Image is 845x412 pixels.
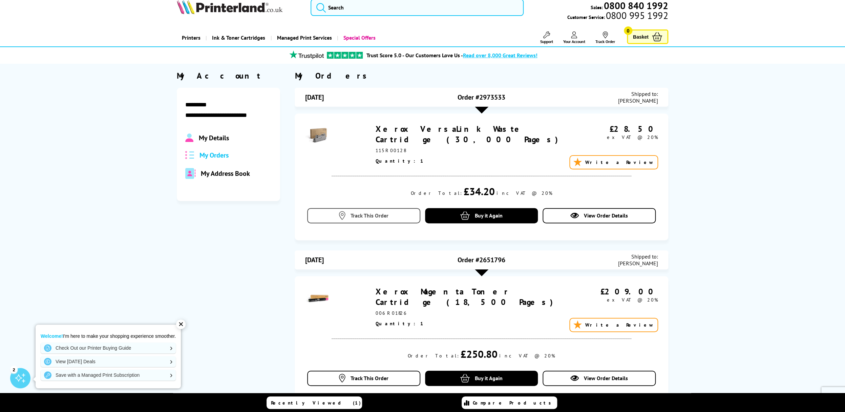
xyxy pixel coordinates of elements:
[351,212,388,219] span: Track This Order
[307,371,420,386] a: Track This Order
[376,147,573,153] div: 115R00128
[584,375,628,382] span: View Order Details
[206,29,270,46] a: Ink & Toner Cartridges
[376,310,573,316] div: 006R01826
[305,124,329,147] img: Xerox VersaLink Waste Cartridge (30,000 Pages)
[425,208,538,223] a: Buy it Again
[408,353,459,359] div: Order Total:
[618,260,658,267] span: [PERSON_NAME]
[499,353,555,359] div: inc VAT @ 20%
[633,32,649,41] span: Basket
[366,52,537,59] a: Trust Score 5.0 - Our Customers Love Us -Read over 8,000 Great Reviews!
[591,4,603,11] span: Sales:
[461,347,498,360] div: £250.80
[337,29,380,46] a: Special Offers
[497,190,552,196] div: inc VAT @ 20%
[543,208,656,223] a: View Order Details
[185,168,195,179] img: address-book-duotone-solid.svg
[464,185,495,198] div: £34.20
[573,134,658,140] div: ex VAT @ 20%
[585,322,654,328] span: Write a Review
[458,93,505,102] span: Order #2973533
[543,371,656,386] a: View Order Details
[462,396,557,409] a: Compare Products
[176,320,186,329] div: ✕
[463,52,537,59] span: Read over 8,000 Great Reviews!
[177,29,206,46] a: Printers
[567,12,668,20] span: Customer Service:
[458,255,505,264] span: Order #2651796
[177,70,280,81] div: My Account
[41,333,63,339] strong: Welcome!
[295,70,668,81] div: My Orders
[563,39,585,44] span: Your Account
[475,212,503,219] span: Buy it Again
[199,133,229,142] span: My Details
[540,32,553,44] a: Support
[376,158,424,164] span: Quantity: 1
[270,29,337,46] a: Managed Print Services
[305,286,329,310] img: Xerox Magenta Toner Cartridge (18,500 Pages)
[584,212,628,219] span: View Order Details
[376,124,563,145] a: Xerox VersaLink Waste Cartridge (30,000 Pages)
[271,400,361,406] span: Recently Viewed (1)
[627,29,668,44] a: Basket 0
[41,333,176,339] p: I'm here to make your shopping experience smoother.
[540,39,553,44] span: Support
[199,151,229,160] span: My Orders
[327,52,363,59] img: trustpilot rating
[41,356,176,367] a: View [DATE] Deals
[201,169,250,178] span: My Address Book
[425,371,538,386] a: Buy it Again
[351,375,388,382] span: Track This Order
[475,375,503,382] span: Buy it Again
[585,159,654,165] span: Write a Review
[595,32,615,44] a: Track Order
[563,32,585,44] a: Your Account
[41,370,176,380] a: Save with a Managed Print Subscription
[212,29,265,46] span: Ink & Toner Cartridges
[569,318,658,332] a: Write a Review
[41,343,176,353] a: Check Out our Printer Buying Guide
[573,124,658,134] div: £28.50
[603,2,668,9] a: 0800 840 1992
[573,286,658,297] div: £209.00
[376,286,557,307] a: Xerox Magenta Toner Cartridge (18,500 Pages)
[618,90,658,97] span: Shipped to:
[618,97,658,104] span: [PERSON_NAME]
[569,155,658,169] a: Write a Review
[305,93,323,102] span: [DATE]
[10,366,18,373] div: 2
[605,12,668,19] span: 0800 995 1992
[267,396,362,409] a: Recently Viewed (1)
[307,208,420,223] a: Track This Order
[286,50,327,59] img: trustpilot rating
[573,297,658,303] div: ex VAT @ 20%
[376,321,424,327] span: Quantity: 1
[185,133,193,142] img: Profile.svg
[185,151,194,159] img: all-order.svg
[305,255,323,264] span: [DATE]
[411,190,462,196] div: Order Total:
[473,400,555,406] span: Compare Products
[624,26,632,35] span: 0
[618,253,658,260] span: Shipped to:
